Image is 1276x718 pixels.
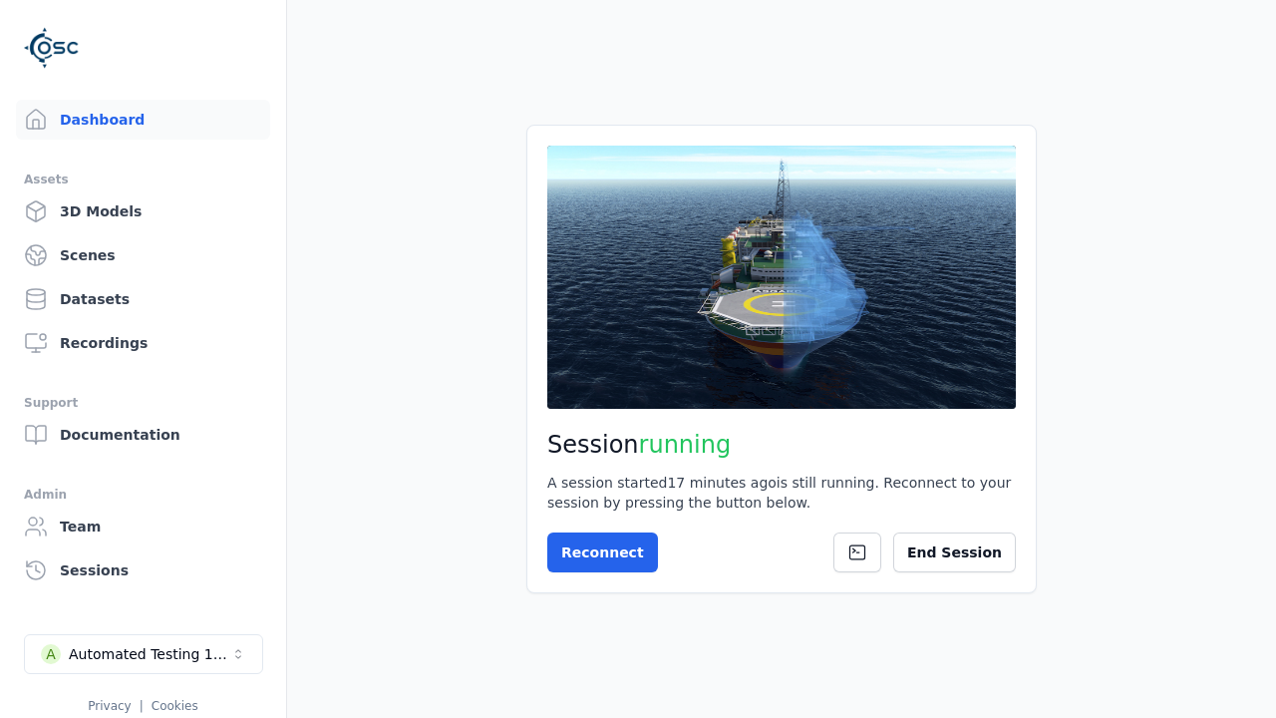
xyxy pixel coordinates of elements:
[547,473,1016,513] div: A session started 17 minutes ago is still running. Reconnect to your session by pressing the butt...
[24,483,262,507] div: Admin
[547,429,1016,461] h2: Session
[16,323,270,363] a: Recordings
[893,533,1016,572] button: End Session
[16,415,270,455] a: Documentation
[16,507,270,546] a: Team
[16,235,270,275] a: Scenes
[140,699,144,713] span: |
[16,550,270,590] a: Sessions
[88,699,131,713] a: Privacy
[24,634,263,674] button: Select a workspace
[16,191,270,231] a: 3D Models
[69,644,230,664] div: Automated Testing 1 - Playwright
[16,100,270,140] a: Dashboard
[41,644,61,664] div: A
[24,391,262,415] div: Support
[16,279,270,319] a: Datasets
[639,431,732,459] span: running
[24,20,80,76] img: Logo
[547,533,658,572] button: Reconnect
[24,168,262,191] div: Assets
[152,699,198,713] a: Cookies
